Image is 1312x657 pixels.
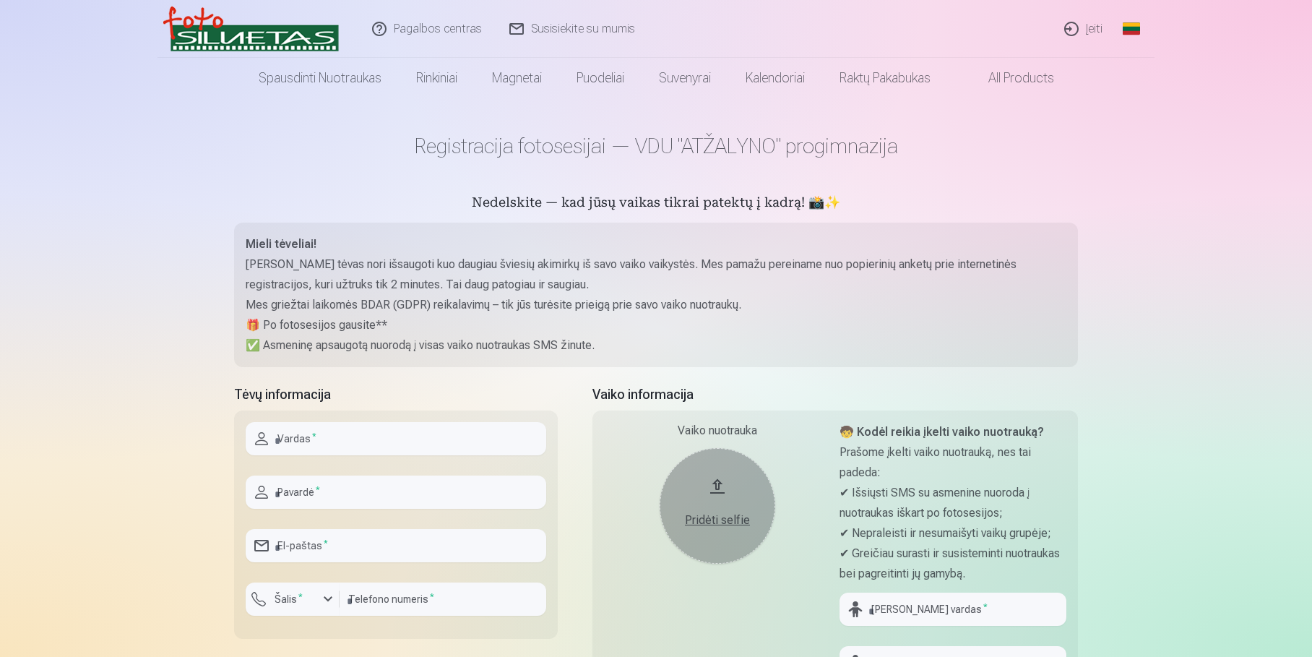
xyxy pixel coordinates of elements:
[840,442,1066,483] p: Prašome įkelti vaiko nuotrauką, nes tai padeda:
[592,385,1078,405] h5: Vaiko informacija
[246,335,1066,356] p: ✅ Asmeninę apsaugotą nuorodą į visas vaiko nuotraukas SMS žinute.
[399,58,475,98] a: Rinkiniai
[246,315,1066,335] p: 🎁 Po fotosesijos gausite**
[604,422,831,439] div: Vaiko nuotrauka
[840,483,1066,523] p: ✔ Išsiųsti SMS su asmenine nuoroda į nuotraukas iškart po fotosesijos;
[246,583,340,616] button: Šalis*
[822,58,948,98] a: Raktų pakabukas
[840,544,1066,584] p: ✔ Greičiau surasti ir susisteminti nuotraukas bei pagreitinti jų gamybą.
[948,58,1071,98] a: All products
[163,6,339,52] img: /v3
[269,592,308,606] label: Šalis
[234,194,1078,214] h5: Nedelskite — kad jūsų vaikas tikrai patektų į kadrą! 📸✨
[840,523,1066,544] p: ✔ Nepraleisti ir nesumaišyti vaikų grupėje;
[840,425,1044,439] strong: 🧒 Kodėl reikia įkelti vaiko nuotrauką?
[642,58,728,98] a: Suvenyrai
[559,58,642,98] a: Puodeliai
[246,254,1066,295] p: [PERSON_NAME] tėvas nori išsaugoti kuo daugiau šviesių akimirkų iš savo vaiko vaikystės. Mes pama...
[728,58,822,98] a: Kalendoriai
[660,448,775,564] button: Pridėti selfie
[246,295,1066,315] p: Mes griežtai laikomės BDAR (GDPR) reikalavimų – tik jūs turėsite prieigą prie savo vaiko nuotraukų.
[674,512,761,529] div: Pridėti selfie
[241,58,399,98] a: Spausdinti nuotraukas
[475,58,559,98] a: Magnetai
[234,133,1078,159] h1: Registracija fotosesijai — VDU "ATŽALYNO" progimnazija
[246,237,316,251] strong: Mieli tėveliai!
[234,385,558,405] h5: Tėvų informacija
